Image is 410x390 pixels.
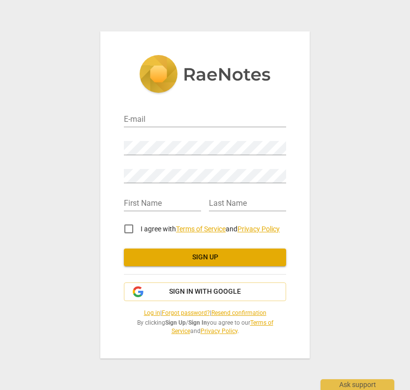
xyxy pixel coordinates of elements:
[201,328,237,334] a: Privacy Policy
[124,309,286,317] span: | |
[124,282,286,301] button: Sign in with Google
[237,225,280,233] a: Privacy Policy
[188,319,207,326] b: Sign In
[176,225,226,233] a: Terms of Service
[124,249,286,266] button: Sign up
[211,309,266,316] a: Resend confirmation
[172,319,273,334] a: Terms of Service
[124,319,286,335] span: By clicking / you agree to our and .
[141,225,280,233] span: I agree with and
[132,252,278,262] span: Sign up
[169,287,241,297] span: Sign in with Google
[162,309,210,316] a: Forgot password?
[139,55,271,95] img: 5ac2273c67554f335776073100b6d88f.svg
[321,379,394,390] div: Ask support
[165,319,186,326] b: Sign Up
[144,309,160,316] a: Log in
